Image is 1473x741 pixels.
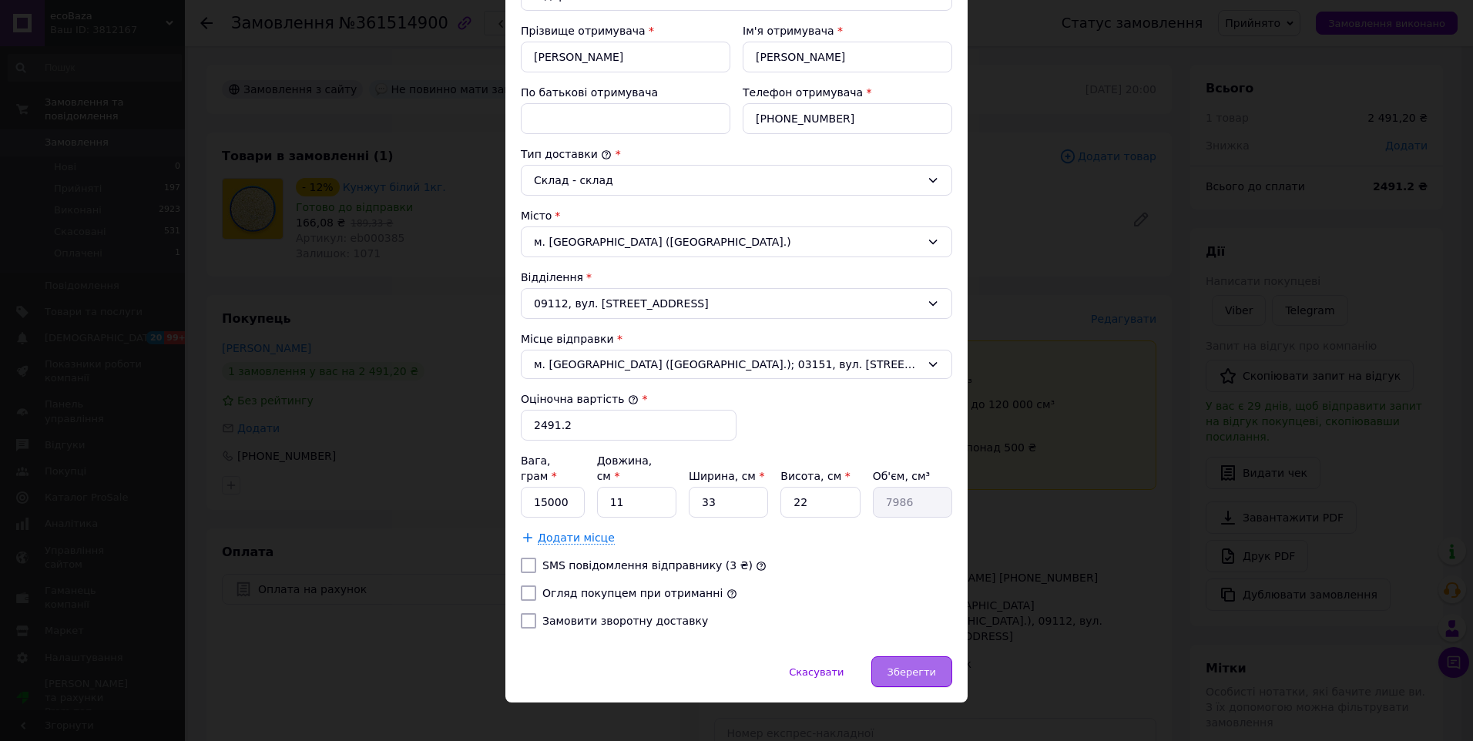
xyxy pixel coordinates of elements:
[521,331,952,347] div: Місце відправки
[521,454,557,482] label: Вага, грам
[521,146,952,162] div: Тип доставки
[521,25,646,37] label: Прізвище отримувача
[521,288,952,319] div: 09112, вул. [STREET_ADDRESS]
[597,454,653,482] label: Довжина, см
[534,357,921,372] span: м. [GEOGRAPHIC_DATA] ([GEOGRAPHIC_DATA].); 03151, вул. [STREET_ADDRESS]
[538,531,615,545] span: Додати місце
[887,666,936,678] span: Зберегти
[789,666,844,678] span: Скасувати
[521,393,639,405] label: Оціночна вартість
[743,103,952,134] input: +380
[542,587,723,599] label: Огляд покупцем при отриманні
[521,86,658,99] label: По батькові отримувача
[743,25,834,37] label: Ім'я отримувача
[689,470,764,482] label: Ширина, см
[521,270,952,285] div: Відділення
[780,470,850,482] label: Висота, см
[521,226,952,257] div: м. [GEOGRAPHIC_DATA] ([GEOGRAPHIC_DATA].)
[743,86,863,99] label: Телефон отримувача
[542,559,753,572] label: SMS повідомлення відправнику (3 ₴)
[521,208,952,223] div: Місто
[534,172,921,189] div: Склад - склад
[542,615,708,627] label: Замовити зворотну доставку
[873,468,952,484] div: Об'єм, см³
